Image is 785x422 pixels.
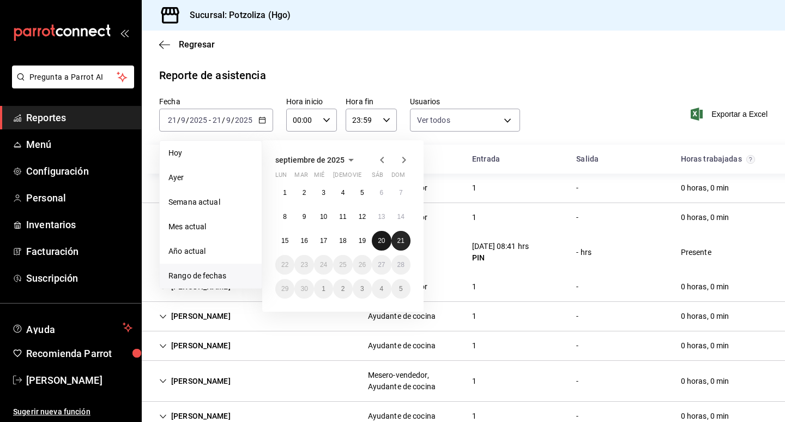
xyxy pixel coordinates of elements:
[359,365,463,397] div: Cell
[339,237,346,245] abbr: 18 de septiembre de 2025
[463,336,485,356] div: Cell
[372,231,391,251] button: 20 de septiembre de 2025
[378,237,385,245] abbr: 20 de septiembre de 2025
[150,336,239,356] div: Cell
[360,285,364,293] abbr: 3 de octubre de 2025
[26,217,132,232] span: Inventarios
[567,371,587,391] div: Cell
[167,116,177,124] input: --
[314,207,333,227] button: 10 de septiembre de 2025
[359,306,444,326] div: Cell
[275,231,294,251] button: 15 de septiembre de 2025
[168,221,253,233] span: Mes actual
[209,116,211,124] span: -
[379,285,383,293] abbr: 4 de octubre de 2025
[672,371,738,391] div: Cell
[397,261,404,269] abbr: 28 de septiembre de 2025
[372,207,391,227] button: 13 de septiembre de 2025
[159,98,273,105] label: Fecha
[567,178,587,198] div: Cell
[339,261,346,269] abbr: 25 de septiembre de 2025
[672,207,738,228] div: Cell
[281,237,288,245] abbr: 15 de septiembre de 2025
[359,213,366,221] abbr: 12 de septiembre de 2025
[372,255,391,275] button: 27 de septiembre de 2025
[567,306,587,326] div: Cell
[181,9,291,22] h3: Sucursal: Potzoliza (Hgo)
[353,207,372,227] button: 12 de septiembre de 2025
[322,285,325,293] abbr: 1 de octubre de 2025
[320,237,327,245] abbr: 17 de septiembre de 2025
[410,98,521,105] label: Usuarios
[360,189,364,197] abbr: 5 de septiembre de 2025
[472,252,529,264] div: PIN
[399,189,403,197] abbr: 7 de septiembre de 2025
[372,183,391,203] button: 6 de septiembre de 2025
[120,28,129,37] button: open_drawer_menu
[341,189,345,197] abbr: 4 de septiembre de 2025
[303,189,306,197] abbr: 2 de septiembre de 2025
[567,277,587,297] div: Cell
[463,178,485,198] div: Cell
[339,213,346,221] abbr: 11 de septiembre de 2025
[314,255,333,275] button: 24 de septiembre de 2025
[179,39,215,50] span: Regresar
[150,178,239,198] div: Cell
[300,237,307,245] abbr: 16 de septiembre de 2025
[314,183,333,203] button: 3 de septiembre de 2025
[378,261,385,269] abbr: 27 de septiembre de 2025
[168,172,253,183] span: Ayer
[142,174,785,203] div: Row
[189,116,208,124] input: ----
[567,336,587,356] div: Cell
[372,171,383,183] abbr: sábado
[463,306,485,326] div: Cell
[150,207,319,228] div: Cell
[150,371,239,391] div: Cell
[746,155,755,164] svg: El total de horas trabajadas por usuario es el resultado de la suma redondeada del registro de ho...
[368,311,436,322] div: Ayudante de cocina
[159,39,215,50] button: Regresar
[142,331,785,361] div: Row
[275,153,358,167] button: septiembre de 2025
[333,231,352,251] button: 18 de septiembre de 2025
[29,72,117,83] span: Pregunta a Parrot AI
[186,116,189,124] span: /
[8,79,134,91] a: Pregunta a Parrot AI
[359,261,366,269] abbr: 26 de septiembre de 2025
[275,156,345,164] span: septiembre de 2025
[150,306,239,326] div: Cell
[150,149,359,169] div: HeadCell
[300,285,307,293] abbr: 30 de septiembre de 2025
[283,213,287,221] abbr: 8 de septiembre de 2025
[294,183,313,203] button: 2 de septiembre de 2025
[168,246,253,257] span: Año actual
[142,203,785,232] div: Row
[168,197,253,208] span: Semana actual
[397,213,404,221] abbr: 14 de septiembre de 2025
[275,207,294,227] button: 8 de septiembre de 2025
[333,171,397,183] abbr: jueves
[391,171,405,183] abbr: domingo
[463,236,538,268] div: Cell
[359,237,366,245] abbr: 19 de septiembre de 2025
[693,108,768,121] span: Exportar a Excel
[463,207,485,228] div: Cell
[391,279,410,299] button: 5 de octubre de 2025
[368,340,436,352] div: Ayudante de cocina
[275,183,294,203] button: 1 de septiembre de 2025
[463,149,567,169] div: HeadCell
[314,171,324,183] abbr: miércoles
[353,171,361,183] abbr: viernes
[333,183,352,203] button: 4 de septiembre de 2025
[463,277,485,297] div: Cell
[26,244,132,259] span: Facturación
[576,247,591,258] div: - hrs
[333,255,352,275] button: 25 de septiembre de 2025
[231,116,234,124] span: /
[463,371,485,391] div: Cell
[212,116,222,124] input: --
[168,270,253,282] span: Rango de fechas
[142,361,785,402] div: Row
[13,406,132,418] span: Sugerir nueva función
